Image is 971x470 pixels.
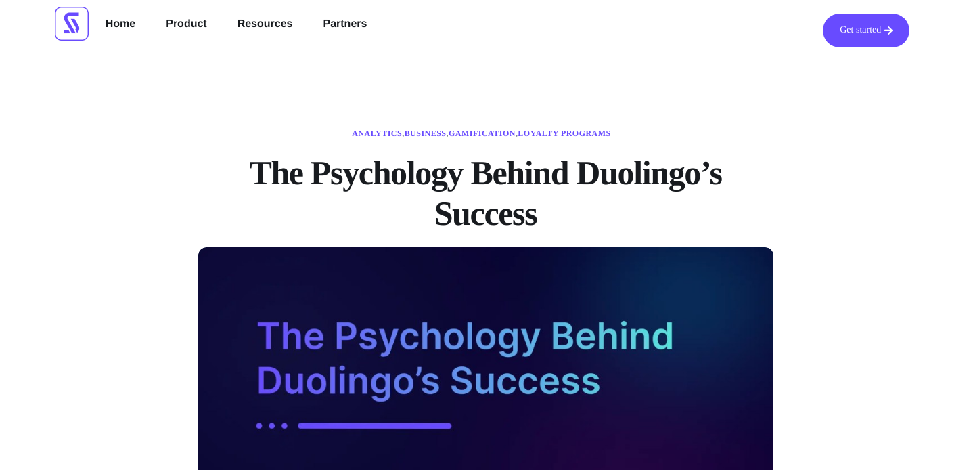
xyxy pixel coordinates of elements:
[198,152,773,234] h1: The Psychology Behind Duolingo’s Success
[313,14,377,35] a: Partners
[449,129,516,138] a: Gamification
[405,129,447,138] a: Business
[156,14,217,35] a: Product
[352,129,610,139] span: , , ,
[352,129,402,138] a: Analytics
[823,14,909,47] a: Get started
[95,14,145,35] a: Home
[227,14,303,35] a: Resources
[95,14,378,35] nav: Menu
[55,7,89,41] img: Scrimmage Square Icon Logo
[518,129,610,138] a: Loyalty Programs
